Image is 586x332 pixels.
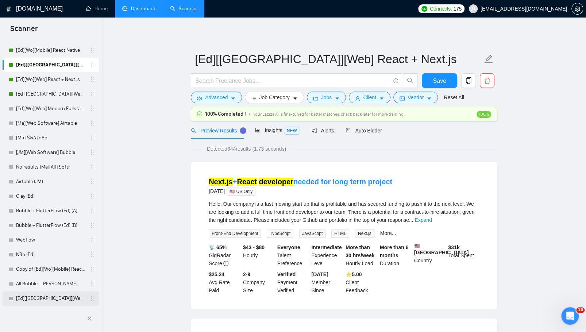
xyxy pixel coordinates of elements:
[346,244,374,258] b: More than 30 hrs/week
[16,262,85,277] a: Copy of [Ed][Wo][Mobile] React Native
[209,244,227,250] b: 📡 65%
[380,230,396,236] a: More...
[197,111,202,116] span: check-circle
[242,243,276,267] div: Hourly
[242,270,276,294] div: Company Size
[310,270,344,294] div: Member Since
[90,47,96,53] span: holder
[453,5,461,13] span: 175
[313,96,318,101] span: folder
[122,5,155,12] a: dashboardDashboard
[448,244,459,250] b: $ 31k
[209,187,392,196] div: [DATE]
[237,178,257,186] mark: React
[312,128,334,134] span: Alerts
[197,96,202,101] span: setting
[90,120,96,126] span: holder
[231,96,236,101] span: caret-down
[571,3,583,15] button: setting
[276,243,310,267] div: Talent Preference
[400,96,405,101] span: idcard
[480,73,494,88] button: delete
[16,277,85,291] a: All Bubble - [PERSON_NAME]
[245,92,304,103] button: barsJob Categorycaret-down
[415,217,432,223] a: Expand
[414,243,469,255] b: [GEOGRAPHIC_DATA]
[403,73,417,88] button: search
[191,128,196,133] span: search
[346,128,382,134] span: Auto Bidder
[16,72,85,87] a: [Ed][Wo][Web] React + Next.js
[408,93,424,101] span: Vendor
[571,6,583,12] a: setting
[3,11,99,306] li: My Scanners
[87,315,94,322] span: double-left
[293,96,298,101] span: caret-down
[484,54,493,64] span: edit
[572,6,583,12] span: setting
[344,270,378,294] div: Client Feedback
[311,271,328,277] b: [DATE]
[299,229,325,238] span: JavaScript
[284,127,300,135] span: NEW
[331,229,349,238] span: HTML
[471,6,476,11] span: user
[477,111,491,118] span: 100%
[209,200,479,224] div: Hello, Our company is a fast moving start up that is profitable and has secured funding to push i...
[90,296,96,301] span: holder
[363,93,376,101] span: Client
[6,3,11,15] img: logo
[90,281,96,287] span: holder
[259,93,289,101] span: Job Category
[251,96,256,101] span: bars
[227,188,255,196] span: 🇺🇸 US Only
[335,96,340,101] span: caret-down
[90,62,96,68] span: holder
[16,145,85,160] a: [JM][Web Software] Bubble
[90,164,96,170] span: holder
[310,243,344,267] div: Experience Level
[255,128,260,133] span: area-chart
[346,271,362,277] b: ⭐️ 5.00
[90,106,96,112] span: holder
[209,229,261,238] span: Front-End Development
[209,178,392,186] a: Next.js+React developerneeded for long term project
[462,77,475,84] span: copy
[393,78,398,83] span: info-circle
[379,96,384,101] span: caret-down
[253,112,405,117] span: Your Laziza AI is fine-tuned for better matches, check back later for more training!
[413,243,447,267] div: Country
[427,96,432,101] span: caret-down
[191,128,243,134] span: Preview Results
[576,307,585,313] span: 10
[195,50,482,68] input: Scanner name...
[409,217,413,223] span: ...
[415,243,420,248] img: 🇺🇸
[16,160,85,174] a: No results [Ma][All] Softr
[86,5,108,12] a: homeHome
[444,93,464,101] a: Reset All
[16,101,85,116] a: [Ed][Wo][Web] Modern Fullstack
[205,110,246,118] span: 100% Completed !
[207,243,242,267] div: GigRadar Score
[430,5,452,13] span: Connects:
[90,223,96,228] span: holder
[90,237,96,243] span: holder
[255,127,300,133] span: Insights
[312,128,317,133] span: notification
[16,189,85,204] a: Clay (Ed)
[421,6,427,12] img: upwork-logo.png
[16,218,85,233] a: Bubble + FlutterFlow (Ed) (B)
[205,93,228,101] span: Advanced
[16,116,85,131] a: [Ma][Web Software] Airtable
[393,92,438,103] button: idcardVendorcaret-down
[321,93,332,101] span: Jobs
[422,73,457,88] button: Save
[16,43,85,58] a: [Ed][Wo][Mobile] React Native
[209,178,233,186] mark: Next.js
[90,179,96,185] span: holder
[16,131,85,145] a: [Ma][S&A] n8n
[346,128,351,133] span: robot
[191,92,242,103] button: settingAdvancedcaret-down
[240,127,246,134] div: Tooltip anchor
